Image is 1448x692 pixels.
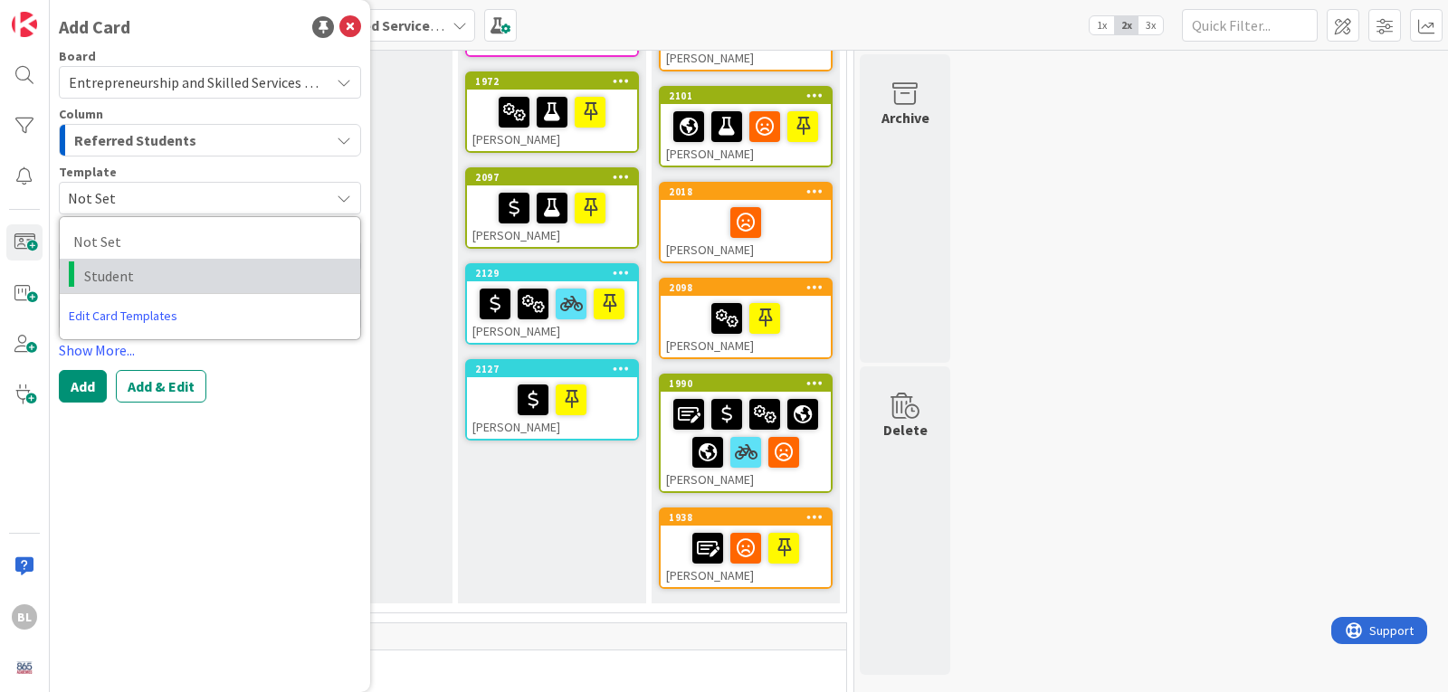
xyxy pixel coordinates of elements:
[59,339,361,361] a: Show More...
[73,230,338,253] span: Not Set
[467,169,637,247] div: 2097[PERSON_NAME]
[59,124,361,156] button: Referred Students
[661,88,831,104] div: 2101
[465,263,639,345] a: 2129[PERSON_NAME]
[1090,16,1114,34] span: 1x
[465,359,639,441] a: 2127[PERSON_NAME]
[661,526,831,587] div: [PERSON_NAME]
[12,12,37,37] img: Visit kanbanzone.com
[60,259,360,293] a: Student
[669,185,831,198] div: 2018
[467,265,637,343] div: 2129[PERSON_NAME]
[475,171,637,184] div: 2097
[1182,9,1318,42] input: Quick Filter...
[84,264,347,288] span: Student
[661,375,831,392] div: 1990
[659,182,833,263] a: 2018[PERSON_NAME]
[475,363,637,375] div: 2127
[659,374,833,493] a: 1990[PERSON_NAME]
[467,90,637,151] div: [PERSON_NAME]
[661,200,831,261] div: [PERSON_NAME]
[883,419,928,441] div: Delete
[59,166,117,178] span: Template
[116,370,206,403] button: Add & Edit
[661,509,831,587] div: 1938[PERSON_NAME]
[661,280,831,296] div: 2098
[59,14,130,41] div: Add Card
[467,185,637,247] div: [PERSON_NAME]
[189,16,632,34] b: Entrepreneurship and Skilled Services Interventions - [DATE]-[DATE]
[59,370,107,403] button: Add
[661,296,831,357] div: [PERSON_NAME]
[73,655,824,673] span: Upperclassmen Concerns
[659,278,833,359] a: 2098[PERSON_NAME]
[467,73,637,151] div: 1972[PERSON_NAME]
[12,604,37,630] div: BL
[475,267,637,280] div: 2129
[467,377,637,439] div: [PERSON_NAME]
[659,507,833,589] a: 1938[PERSON_NAME]
[465,71,639,153] a: 1972[PERSON_NAME]
[59,108,103,120] span: Column
[669,281,831,294] div: 2098
[661,392,831,491] div: [PERSON_NAME]
[475,75,637,88] div: 1972
[467,281,637,343] div: [PERSON_NAME]
[669,377,831,390] div: 1990
[661,184,831,200] div: 2018
[467,361,637,439] div: 2127[PERSON_NAME]
[69,73,493,91] span: Entrepreneurship and Skilled Services Interventions - [DATE]-[DATE]
[467,73,637,90] div: 1972
[467,169,637,185] div: 2097
[661,280,831,357] div: 2098[PERSON_NAME]
[38,3,82,24] span: Support
[669,511,831,524] div: 1938
[467,361,637,377] div: 2127
[881,107,929,128] div: Archive
[465,167,639,249] a: 2097[PERSON_NAME]
[467,265,637,281] div: 2129
[661,509,831,526] div: 1938
[661,375,831,491] div: 1990[PERSON_NAME]
[661,184,831,261] div: 2018[PERSON_NAME]
[60,224,360,259] a: Not Set
[12,655,37,680] img: avatar
[1114,16,1138,34] span: 2x
[661,104,831,166] div: [PERSON_NAME]
[60,299,186,332] a: Edit Card Templates
[74,128,196,152] span: Referred Students
[1138,16,1163,34] span: 3x
[659,86,833,167] a: 2101[PERSON_NAME]
[661,88,831,166] div: 2101[PERSON_NAME]
[59,50,96,62] span: Board
[68,186,316,210] span: Not Set
[669,90,831,102] div: 2101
